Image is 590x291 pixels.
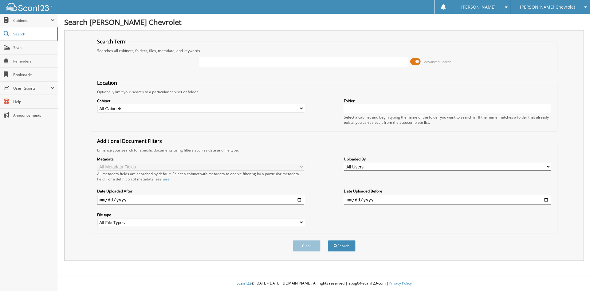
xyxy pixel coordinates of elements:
[97,98,304,103] label: Cabinet
[58,276,590,291] div: © [DATE]-[DATE] [DOMAIN_NAME]. All rights reserved | appg04-scan123-com |
[94,48,554,53] div: Searches all cabinets, folders, files, metadata, and keywords
[162,176,170,182] a: here
[344,115,551,125] div: Select a cabinet and begin typing the name of the folder you want to search in. If the name match...
[6,3,52,11] img: scan123-logo-white.svg
[389,281,412,286] a: Privacy Policy
[328,240,356,252] button: Search
[13,45,55,50] span: Scan
[97,188,304,194] label: Date Uploaded After
[13,86,50,91] span: User Reports
[64,17,584,27] h1: Search [PERSON_NAME] Chevrolet
[293,240,321,252] button: Clear
[424,59,451,64] span: Advanced Search
[97,195,304,205] input: start
[13,59,55,64] span: Reminders
[461,5,496,9] span: [PERSON_NAME]
[520,5,575,9] span: [PERSON_NAME] Chevrolet
[344,188,551,194] label: Date Uploaded Before
[13,18,50,23] span: Cabinets
[344,156,551,162] label: Uploaded By
[94,38,130,45] legend: Search Term
[97,171,304,182] div: All metadata fields are searched by default. Select a cabinet with metadata to enable filtering b...
[97,212,304,217] label: File type
[94,148,554,153] div: Enhance your search for specific documents using filters such as date and file type.
[94,138,165,144] legend: Additional Document Filters
[13,72,55,77] span: Bookmarks
[344,195,551,205] input: end
[237,281,251,286] span: Scan123
[344,98,551,103] label: Folder
[97,156,304,162] label: Metadata
[13,113,55,118] span: Announcements
[94,89,554,95] div: Optionally limit your search to a particular cabinet or folder
[94,79,120,86] legend: Location
[13,99,55,104] span: Help
[13,31,54,37] span: Search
